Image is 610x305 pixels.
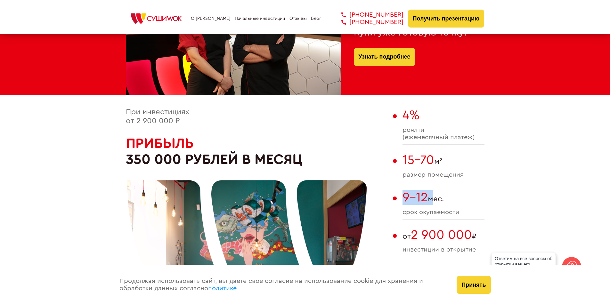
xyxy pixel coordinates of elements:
a: Блог [311,16,321,21]
span: инвестиции в открытие [403,246,484,253]
span: мес. [403,190,484,205]
span: роялти (ежемесячный платеж) [403,126,484,141]
a: [PHONE_NUMBER] [332,11,403,19]
span: Прибыль [126,136,194,150]
span: При инвестициях от 2 900 000 ₽ [126,108,189,125]
button: Принять [457,276,491,294]
span: cрок окупаемости [403,209,484,216]
span: 9-12 [403,191,428,204]
button: Получить презентацию [408,10,484,28]
a: Отзывы [289,16,307,21]
h2: 350 000 рублей в месяц [126,135,390,168]
a: Начальные инвестиции [235,16,285,21]
span: 15-70 [403,154,434,166]
span: 4% [403,109,419,122]
div: Продолжая использовать сайт, вы даете свое согласие на использование cookie для хранения и обрабо... [113,265,451,305]
span: 2 900 000 [411,229,472,241]
a: Узнать подробнее [359,48,411,66]
button: Узнать подробнее [354,48,415,66]
a: О [PERSON_NAME] [191,16,231,21]
div: Ответим на все вопросы об открытии вашего [PERSON_NAME]! [492,253,556,276]
span: размер помещения [403,171,484,179]
a: [PHONE_NUMBER] [332,19,403,26]
span: от ₽ [403,228,484,242]
a: политике [208,285,237,292]
img: СУШИWOK [126,12,187,26]
span: м² [403,153,484,167]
